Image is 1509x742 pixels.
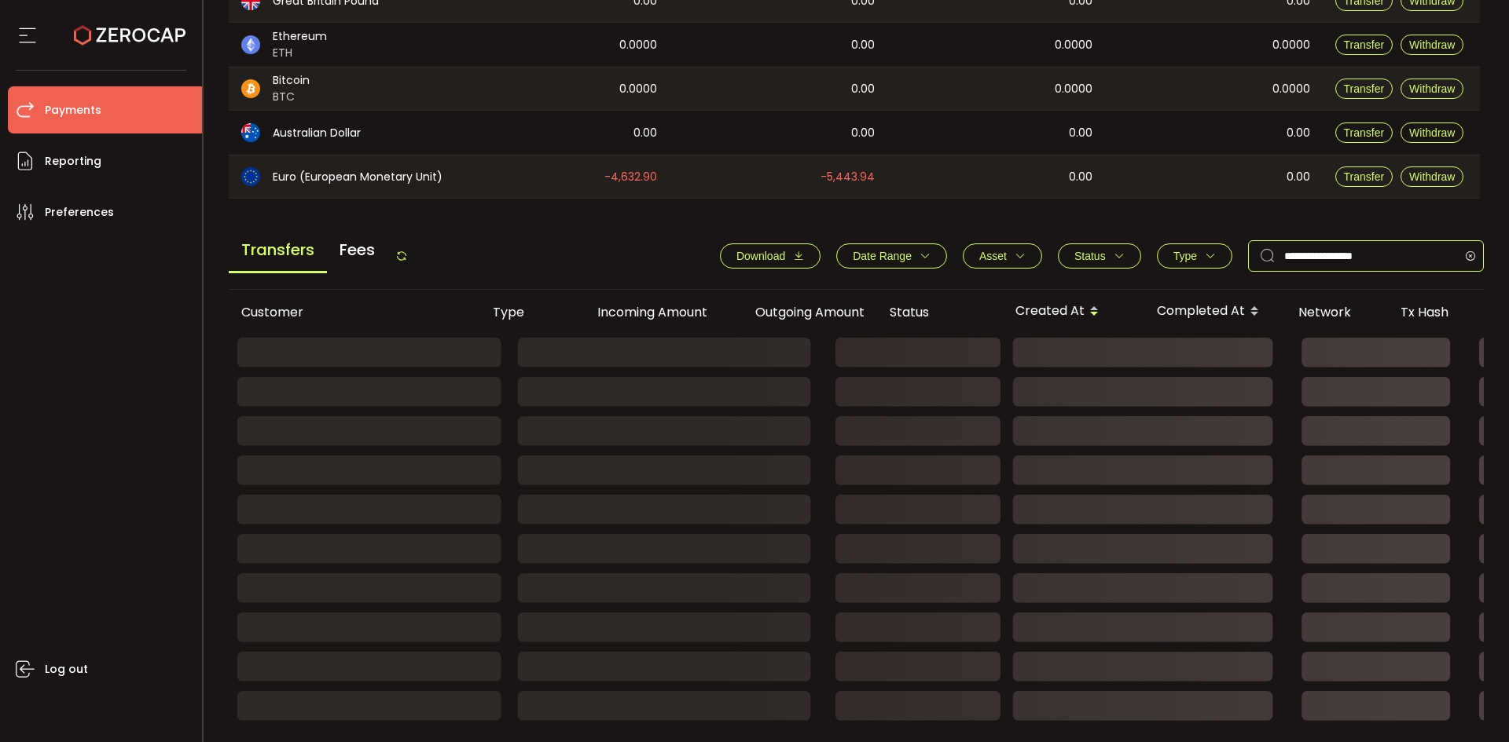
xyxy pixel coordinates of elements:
[1344,82,1385,95] span: Transfer
[1409,170,1455,183] span: Withdraw
[1287,168,1310,186] span: 0.00
[1401,35,1463,55] button: Withdraw
[979,250,1007,262] span: Asset
[1144,298,1286,325] div: Completed At
[736,250,785,262] span: Download
[1344,126,1385,139] span: Transfer
[1055,36,1092,54] span: 0.0000
[1344,170,1385,183] span: Transfer
[45,658,88,681] span: Log out
[1335,35,1393,55] button: Transfer
[45,99,101,122] span: Payments
[327,228,387,271] span: Fees
[619,36,657,54] span: 0.0000
[1069,124,1092,142] span: 0.00
[273,169,442,185] span: Euro (European Monetary Unit)
[1409,82,1455,95] span: Withdraw
[1335,79,1393,99] button: Transfer
[241,123,260,142] img: aud_portfolio.svg
[273,28,327,45] span: Ethereum
[1069,168,1092,186] span: 0.00
[1401,79,1463,99] button: Withdraw
[241,35,260,54] img: eth_portfolio.svg
[851,124,875,142] span: 0.00
[1335,166,1393,187] button: Transfer
[1409,38,1455,51] span: Withdraw
[1401,166,1463,187] button: Withdraw
[720,243,821,269] button: Download
[1074,250,1106,262] span: Status
[1055,80,1092,98] span: 0.0000
[1058,243,1141,269] button: Status
[1272,80,1310,98] span: 0.0000
[877,303,1003,321] div: Status
[1335,122,1393,143] button: Transfer
[273,72,310,89] span: Bitcoin
[1344,38,1385,51] span: Transfer
[1287,124,1310,142] span: 0.00
[45,201,114,224] span: Preferences
[241,79,260,98] img: btc_portfolio.svg
[1272,36,1310,54] span: 0.0000
[1157,243,1232,269] button: Type
[1173,250,1197,262] span: Type
[963,243,1042,269] button: Asset
[851,80,875,98] span: 0.00
[720,303,877,321] div: Outgoing Amount
[1401,122,1463,143] button: Withdraw
[229,228,327,273] span: Transfers
[241,167,260,186] img: eur_portfolio.svg
[604,168,657,186] span: -4,632.90
[619,80,657,98] span: 0.0000
[45,150,101,173] span: Reporting
[273,125,361,141] span: Australian Dollar
[821,168,875,186] span: -5,443.94
[633,124,657,142] span: 0.00
[1430,667,1509,742] iframe: Chat Widget
[480,303,563,321] div: Type
[273,89,310,105] span: BTC
[563,303,720,321] div: Incoming Amount
[851,36,875,54] span: 0.00
[1286,303,1388,321] div: Network
[1409,126,1455,139] span: Withdraw
[1003,298,1144,325] div: Created At
[836,243,947,269] button: Date Range
[853,250,912,262] span: Date Range
[229,303,480,321] div: Customer
[273,45,327,61] span: ETH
